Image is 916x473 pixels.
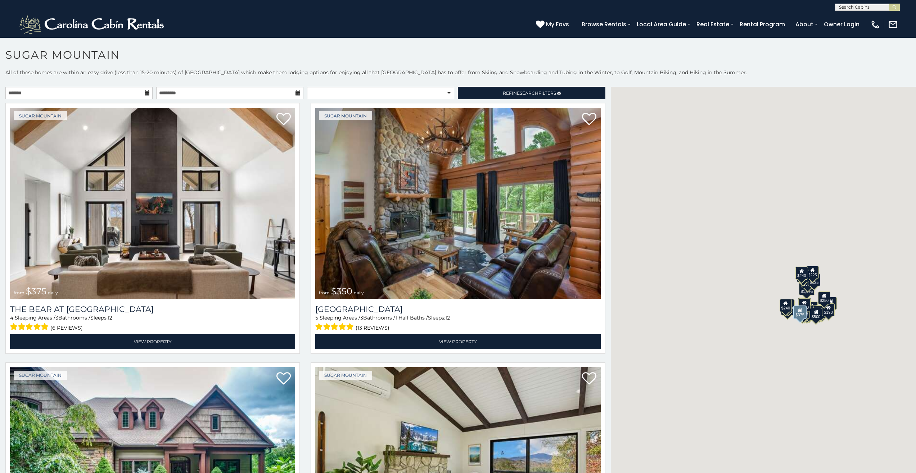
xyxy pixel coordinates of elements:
[354,290,364,295] span: daily
[50,323,83,333] span: (6 reviews)
[798,298,811,311] div: $265
[10,108,295,299] img: The Bear At Sugar Mountain
[319,111,372,120] a: Sugar Mountain
[14,371,67,380] a: Sugar Mountain
[331,286,352,296] span: $350
[48,290,58,295] span: daily
[822,303,834,316] div: $190
[799,282,815,295] div: $1,095
[818,291,830,304] div: $250
[810,308,822,321] div: $500
[458,87,605,99] a: RefineSearchFilters
[10,314,13,321] span: 4
[582,371,596,387] a: Add to favorites
[26,286,46,296] span: $375
[445,314,450,321] span: 12
[825,297,837,310] div: $155
[798,298,811,311] div: $300
[315,314,318,321] span: 5
[14,290,24,295] span: from
[813,305,826,318] div: $195
[578,18,630,31] a: Browse Rentals
[315,334,600,349] a: View Property
[536,20,571,29] a: My Favs
[805,302,817,314] div: $200
[315,108,600,299] a: Grouse Moor Lodge from $350 daily
[395,314,428,321] span: 1 Half Baths /
[14,111,67,120] a: Sugar Mountain
[736,18,789,31] a: Rental Program
[779,299,791,312] div: $240
[10,314,295,333] div: Sleeping Areas / Bathrooms / Sleeps:
[795,267,808,280] div: $240
[55,314,58,321] span: 3
[793,305,806,319] div: $375
[798,298,810,311] div: $190
[10,334,295,349] a: View Property
[315,304,600,314] h3: Grouse Moor Lodge
[806,266,818,279] div: $225
[546,20,569,29] span: My Favs
[503,90,556,96] span: Refine Filters
[808,273,820,286] div: $125
[356,323,389,333] span: (13 reviews)
[10,304,295,314] h3: The Bear At Sugar Mountain
[108,314,112,321] span: 12
[10,108,295,299] a: The Bear At Sugar Mountain from $375 daily
[582,112,596,127] a: Add to favorites
[360,314,363,321] span: 3
[315,314,600,333] div: Sleeping Areas / Bathrooms / Sleeps:
[520,90,538,96] span: Search
[820,18,863,31] a: Owner Login
[10,304,295,314] a: The Bear At [GEOGRAPHIC_DATA]
[792,18,817,31] a: About
[276,112,291,127] a: Add to favorites
[315,108,600,299] img: Grouse Moor Lodge
[633,18,690,31] a: Local Area Guide
[693,18,733,31] a: Real Estate
[870,19,880,30] img: phone-regular-white.png
[18,14,167,35] img: White-1-2.png
[315,304,600,314] a: [GEOGRAPHIC_DATA]
[276,371,291,387] a: Add to favorites
[319,290,330,295] span: from
[319,371,372,380] a: Sugar Mountain
[888,19,898,30] img: mail-regular-white.png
